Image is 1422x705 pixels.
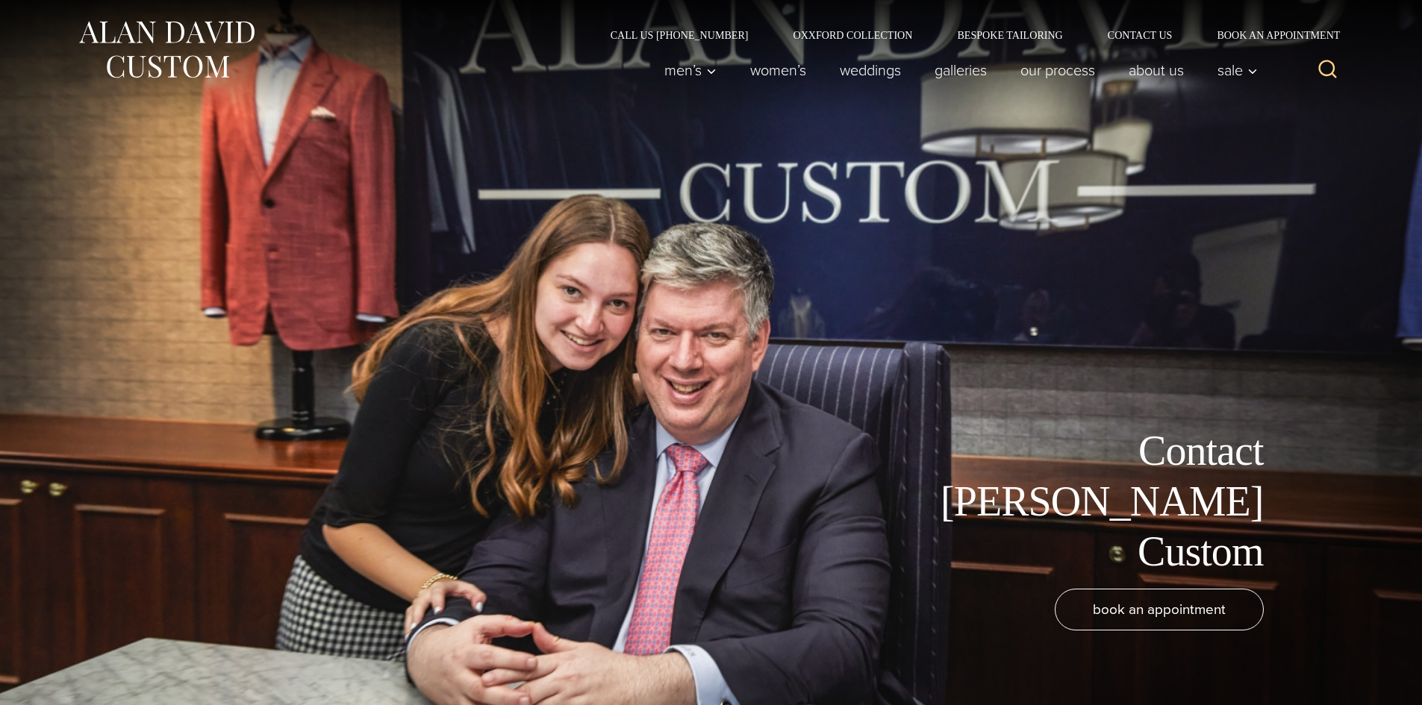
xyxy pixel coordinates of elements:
nav: Secondary Navigation [588,30,1346,40]
a: Bespoke Tailoring [935,30,1085,40]
span: Men’s [664,63,717,78]
a: Book an Appointment [1194,30,1345,40]
a: About Us [1111,55,1200,85]
button: View Search Form [1310,52,1346,88]
a: Contact Us [1085,30,1195,40]
span: Sale [1217,63,1258,78]
a: Women’s [733,55,823,85]
a: weddings [823,55,917,85]
a: Our Process [1003,55,1111,85]
img: Alan David Custom [77,16,256,83]
a: Galleries [917,55,1003,85]
a: Oxxford Collection [770,30,935,40]
a: book an appointment [1055,589,1264,630]
nav: Primary Navigation [647,55,1265,85]
h1: Contact [PERSON_NAME] Custom [928,426,1264,577]
span: book an appointment [1093,598,1226,620]
a: Call Us [PHONE_NUMBER] [588,30,771,40]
